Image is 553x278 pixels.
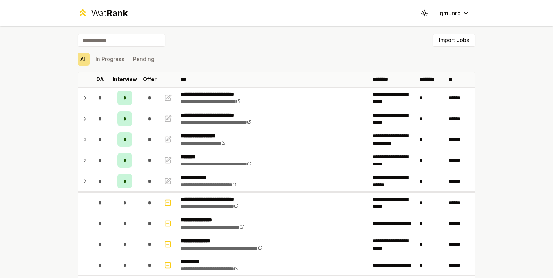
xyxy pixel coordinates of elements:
[106,8,128,18] span: Rank
[96,76,104,83] p: OA
[440,9,461,18] span: gmunro
[433,34,475,47] button: Import Jobs
[130,53,157,66] button: Pending
[434,7,475,20] button: gmunro
[93,53,127,66] button: In Progress
[143,76,157,83] p: Offer
[113,76,137,83] p: Interview
[78,53,90,66] button: All
[91,7,128,19] div: Wat
[78,7,128,19] a: WatRank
